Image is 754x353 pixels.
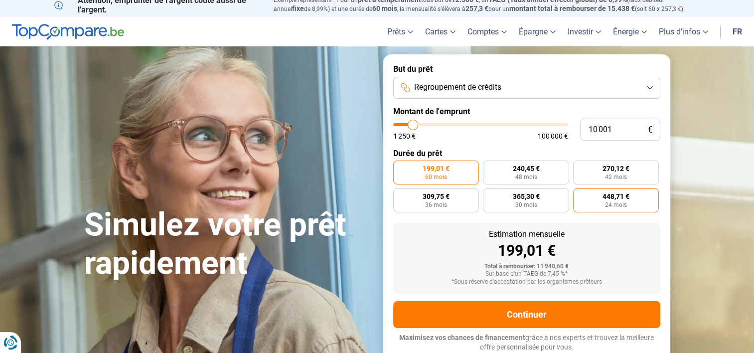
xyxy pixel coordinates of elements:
label: But du prêt [393,64,660,74]
span: 1 250 € [393,133,416,140]
span: Regroupement de crédits [414,82,501,93]
button: Regroupement de crédits [393,77,660,99]
div: Total à rembourser: 11 940,60 € [401,263,652,270]
span: fixe [292,4,304,12]
label: Durée du prêt [393,149,660,158]
a: Énergie [607,17,653,46]
span: 36 mois [425,202,447,208]
span: 240,45 € [512,165,539,172]
a: Cartes [419,17,461,46]
a: Plus d'infos [653,17,714,46]
div: 199,01 € [401,243,652,258]
span: 30 mois [515,202,537,208]
span: 60 mois [425,174,447,180]
div: *Sous réserve d'acceptation par les organismes prêteurs [401,279,652,286]
span: 24 mois [605,202,627,208]
span: 100 000 € [538,133,568,140]
span: 199,01 € [423,165,450,172]
div: Estimation mensuelle [401,230,652,238]
span: 42 mois [605,174,627,180]
a: Prêts [381,17,419,46]
span: 270,12 € [603,165,629,172]
a: Comptes [461,17,513,46]
span: Maximisez vos chances de financement [399,334,525,342]
span: € [648,126,652,134]
span: 60 mois [372,4,397,12]
span: 257,3 € [465,4,488,12]
a: fr [727,17,748,46]
h1: Simulez votre prêt rapidement [84,206,371,283]
label: Montant de l'emprunt [393,107,660,116]
button: Continuer [393,301,660,328]
img: TopCompare [12,24,124,40]
p: grâce à nos experts et trouvez la meilleure offre personnalisée pour vous. [393,333,660,353]
span: montant total à rembourser de 15.438 € [509,4,635,12]
span: 309,75 € [423,193,450,200]
a: Investir [562,17,607,46]
div: Sur base d'un TAEG de 7,45 %* [401,271,652,278]
span: 48 mois [515,174,537,180]
a: Épargne [513,17,562,46]
span: 448,71 € [603,193,629,200]
span: 365,30 € [512,193,539,200]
